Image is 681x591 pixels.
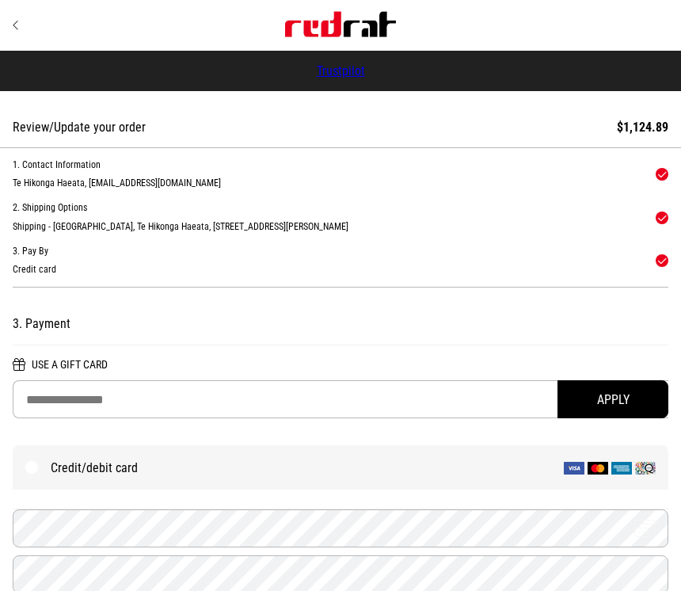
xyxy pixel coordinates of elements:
[588,462,608,475] img: Mastercard
[13,316,668,345] h2: Payment
[557,380,668,418] button: Apply
[13,509,668,547] input: Card Number
[13,200,649,215] h2: Shipping Options
[13,219,649,234] div: Shipping - [GEOGRAPHIC_DATA], Te Hikonga Haeata, [STREET_ADDRESS][PERSON_NAME]
[13,120,146,135] div: Review/Update your order
[617,120,668,135] div: $1,124.89
[564,462,584,475] img: Visa
[635,462,656,475] img: Q Card
[13,358,668,380] h2: Use a Gift Card
[13,262,649,277] div: Credit card
[611,462,632,475] img: American Express
[13,158,649,173] h2: Contact Information
[13,445,668,490] label: Credit/debit card
[13,244,649,259] h2: Pay By
[13,176,649,191] div: Te Hikonga Haeata, [EMAIL_ADDRESS][DOMAIN_NAME]
[317,63,365,78] a: Trustpilot
[285,12,396,37] img: Red Rat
